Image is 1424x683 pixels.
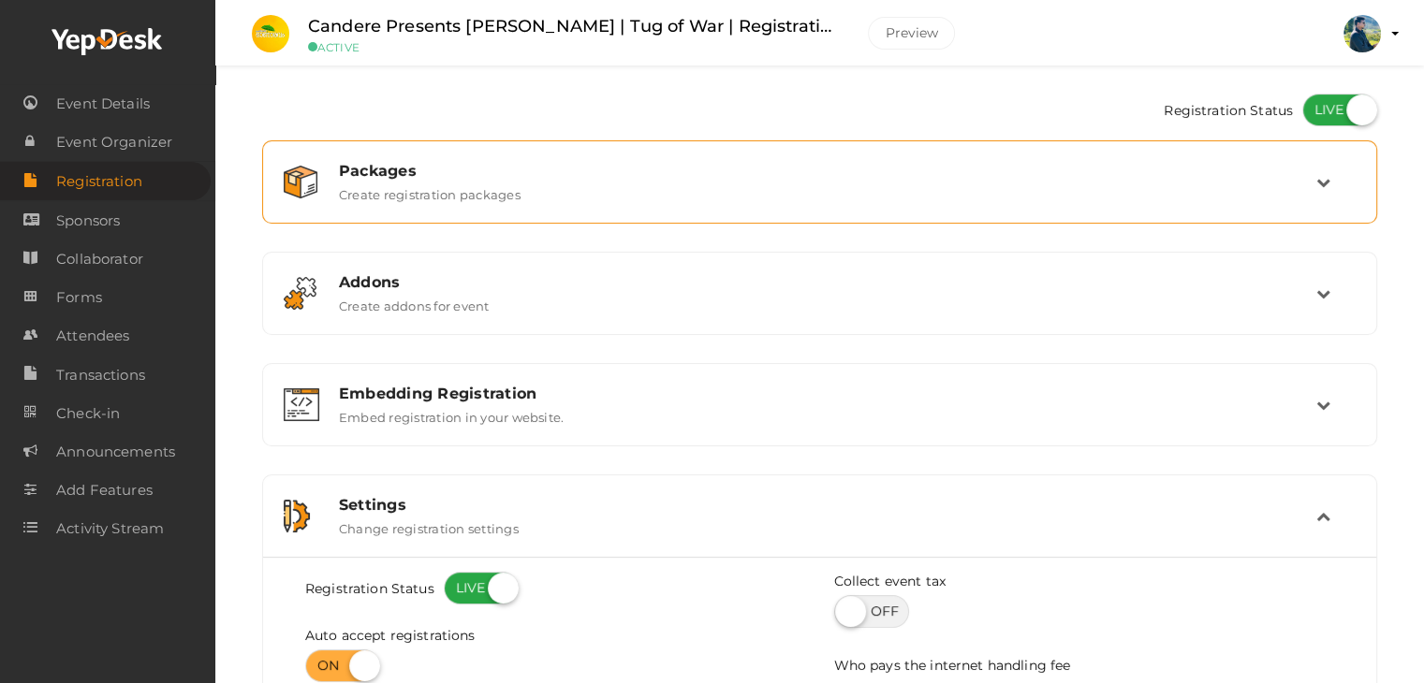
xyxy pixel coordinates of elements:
[56,124,172,161] span: Event Organizer
[56,163,142,200] span: Registration
[56,317,129,355] span: Attendees
[56,433,175,471] span: Announcements
[834,656,1071,675] label: Who pays the internet handling fee
[284,388,319,421] img: embed.svg
[252,15,289,52] img: 0C2H5NAW_small.jpeg
[339,291,490,313] label: Create addons for event
[284,500,310,532] img: setting.svg
[56,472,153,509] span: Add Features
[868,17,955,50] button: Preview
[1343,15,1381,52] img: ACg8ocImFeownhHtboqxd0f2jP-n9H7_i8EBYaAdPoJXQiB63u4xhcvD=s100
[305,626,476,645] label: Auto accept registrations
[339,273,1316,291] div: Addons
[308,13,840,40] label: Candere Presents [PERSON_NAME] | Tug of War | Registration
[339,162,1316,180] div: Packages
[284,277,316,310] img: addon.svg
[272,188,1367,206] a: Packages Create registration packages
[272,411,1367,429] a: Embedding Registration Embed registration in your website.
[339,180,521,202] label: Create registration packages
[339,496,1316,514] div: Settings
[56,240,143,278] span: Collaborator
[284,166,317,198] img: box.svg
[272,522,1367,540] a: Settings Change registration settings
[339,514,519,536] label: Change registration settings
[339,402,564,425] label: Embed registration in your website.
[272,299,1367,317] a: Addons Create addons for event
[56,279,102,316] span: Forms
[56,85,150,123] span: Event Details
[339,385,1316,402] div: Embedding Registration
[56,356,145,394] span: Transactions
[1164,94,1293,131] span: Registration Status
[56,510,164,547] span: Activity Stream
[308,40,840,54] small: ACTIVE
[834,572,946,590] label: Collect event tax
[56,202,120,240] span: Sponsors
[305,572,434,604] label: Registration Status
[56,395,120,432] span: Check-in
